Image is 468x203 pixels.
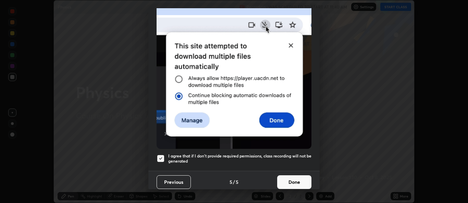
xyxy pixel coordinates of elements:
[277,175,311,189] button: Done
[157,175,191,189] button: Previous
[236,178,238,186] h4: 5
[233,178,235,186] h4: /
[168,153,311,164] h5: I agree that if I don't provide required permissions, class recording will not be generated
[230,178,232,186] h4: 5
